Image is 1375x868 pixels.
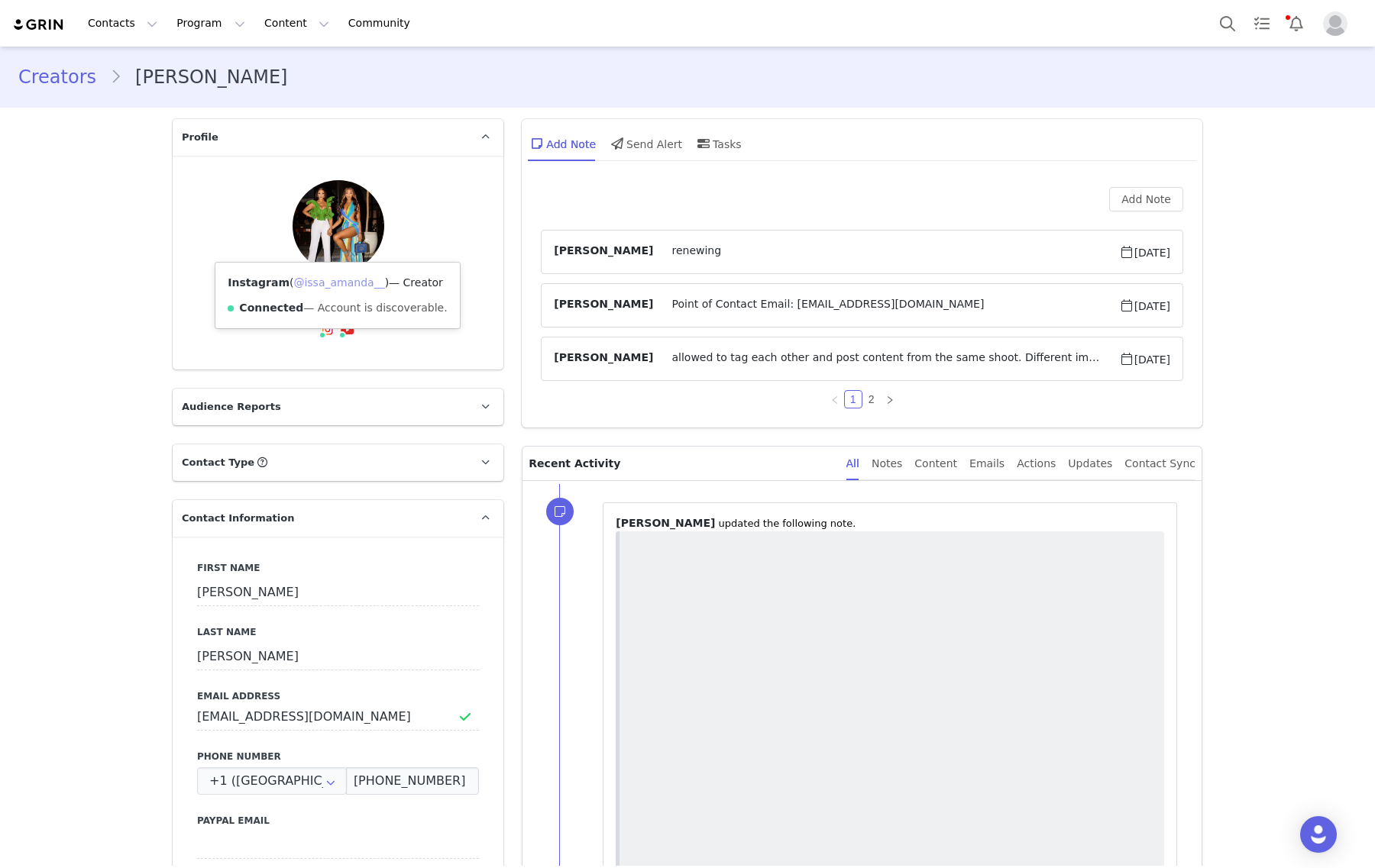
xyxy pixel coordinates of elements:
a: Community [339,6,426,40]
span: Profile [182,130,218,145]
li: Next Page [881,390,899,408]
label: Phone Number [197,750,479,763]
label: Email Address [197,689,479,703]
a: Tasks [1245,6,1279,40]
label: First Name [197,561,479,575]
span: Contact Information [182,511,294,526]
span: — Creator [389,276,443,289]
input: (XXX) XXX-XXXX [346,767,479,795]
span: [PERSON_NAME] [554,350,653,368]
span: Audience Reports [182,399,281,415]
div: Updates [1068,447,1112,481]
span: [PERSON_NAME] [554,243,653,261]
img: instagram.svg [322,324,334,336]
button: Profile [1314,11,1363,36]
span: — Account is discoverable. [303,302,447,314]
span: renewing [653,243,1118,261]
button: Content [255,6,338,40]
p: Recent Activity [529,447,833,480]
a: Creators [18,63,110,91]
span: allowed to tag each other and post content from the same shoot. Different images and on separate ... [653,350,1118,368]
a: @issa_amanda__ [293,276,384,289]
div: Send Alert [608,125,682,162]
span: Point of Contact Email: [EMAIL_ADDRESS][DOMAIN_NAME] [653,296,1118,315]
span: Contact Type [182,455,254,470]
div: United States [197,767,347,795]
input: Email Address [197,703,479,731]
button: Search [1211,6,1244,40]
div: Notes [872,447,902,481]
div: All [846,447,859,481]
div: Open Intercom Messenger [1300,816,1337,853]
div: Tasks [694,125,742,162]
li: 2 [862,390,881,408]
span: [DATE] [1119,350,1170,368]
span: ( ) [290,276,389,289]
button: Program [167,6,254,40]
span: [DATE] [1119,296,1170,315]
i: icon: left [830,395,840,405]
span: [PERSON_NAME] [616,517,715,529]
div: Emails [969,447,1005,481]
img: fe2a8722-e535-44de-bb2b-50700c990af4.jpg [293,180,384,272]
i: icon: right [885,395,895,405]
strong: Instagram [228,276,290,289]
div: Content [914,447,957,481]
button: Contacts [79,6,167,40]
p: ⁨ ⁩ ⁨updated⁩ the following note. [616,515,1164,531]
li: Previous Page [826,390,844,408]
span: [PERSON_NAME] [554,296,653,315]
label: Last Name [197,625,479,639]
button: Notifications [1280,6,1313,40]
div: Add Note [528,125,596,162]
li: 1 [844,390,862,408]
a: 2 [863,391,880,408]
span: [DATE] [1119,243,1170,261]
label: Paypal Email [197,814,479,828]
div: Actions [1017,447,1056,481]
button: Add Note [1109,187,1183,211]
input: Country [197,767,347,795]
a: 1 [845,391,862,408]
strong: Connected [239,302,303,314]
div: Contact Sync [1124,447,1195,481]
img: grin logo [12,18,66,32]
img: placeholder-profile.jpg [1323,11,1347,36]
